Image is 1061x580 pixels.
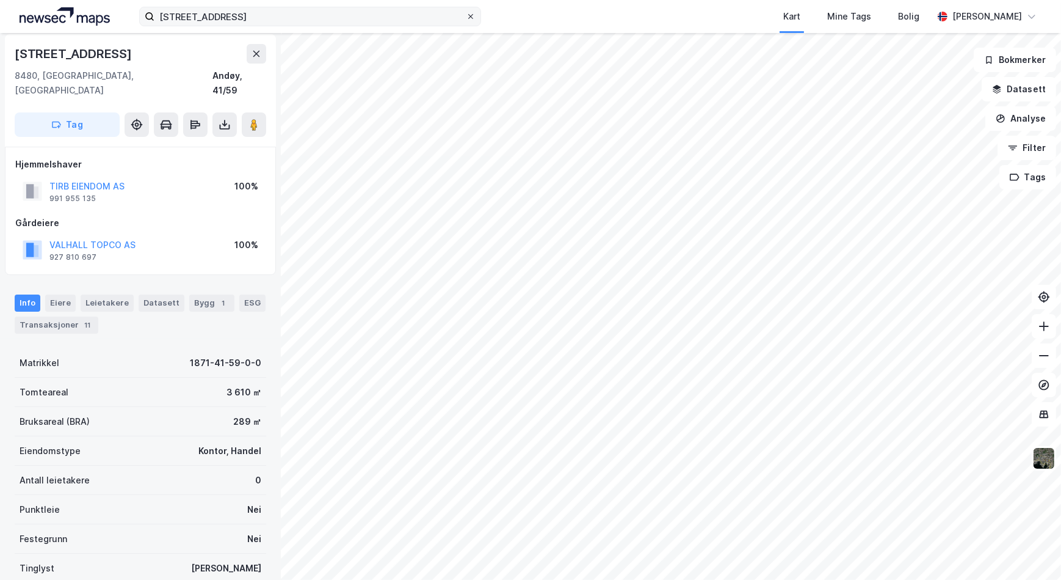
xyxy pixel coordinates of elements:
div: Kontrollprogram for chat [1000,521,1061,580]
div: [PERSON_NAME] [952,9,1022,24]
button: Analyse [985,106,1056,131]
div: [STREET_ADDRESS] [15,44,134,64]
div: 8480, [GEOGRAPHIC_DATA], [GEOGRAPHIC_DATA] [15,68,213,98]
div: 991 955 135 [49,194,96,204]
div: 3 610 ㎡ [226,385,261,400]
div: [PERSON_NAME] [191,561,261,576]
div: Bygg [189,295,234,312]
button: Tag [15,112,120,137]
div: Kart [783,9,800,24]
div: 100% [234,179,258,194]
div: Gårdeiere [15,216,266,230]
div: Tinglyst [20,561,54,576]
div: Hjemmelshaver [15,157,266,172]
div: 289 ㎡ [233,414,261,429]
div: 927 810 697 [49,252,96,262]
div: Bolig [898,9,919,24]
div: Eiere [45,295,76,312]
div: Festegrunn [20,532,67,546]
div: 1 [217,297,230,309]
div: Bruksareal (BRA) [20,414,90,429]
div: Nei [247,532,261,546]
img: logo.a4113a55bc3d86da70a041830d287a7e.svg [20,7,110,26]
button: Datasett [982,77,1056,101]
div: 100% [234,238,258,252]
button: Filter [998,136,1056,160]
div: Punktleie [20,502,60,517]
div: Kontor, Handel [198,444,261,458]
div: Nei [247,502,261,517]
div: Matrikkel [20,356,59,370]
iframe: Chat Widget [1000,521,1061,580]
div: Mine Tags [827,9,871,24]
div: ESG [239,295,266,312]
div: Leietakere [81,295,134,312]
div: 0 [255,473,261,488]
button: Tags [999,165,1056,189]
div: Tomteareal [20,385,68,400]
div: Transaksjoner [15,317,98,334]
img: 9k= [1032,447,1056,470]
div: Info [15,295,40,312]
input: Søk på adresse, matrikkel, gårdeiere, leietakere eller personer [154,7,466,26]
div: Antall leietakere [20,473,90,488]
div: Datasett [139,295,184,312]
div: Eiendomstype [20,444,81,458]
div: 11 [81,319,93,331]
div: Andøy, 41/59 [213,68,266,98]
button: Bokmerker [974,48,1056,72]
div: 1871-41-59-0-0 [190,356,261,370]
